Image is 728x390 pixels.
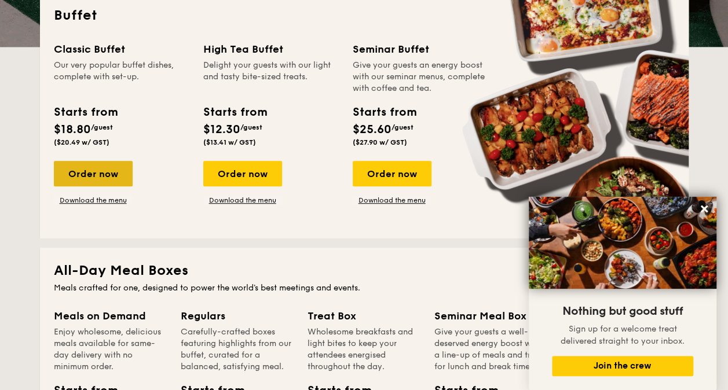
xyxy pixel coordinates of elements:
[203,138,256,146] span: ($13.41 w/ GST)
[353,41,488,57] div: Seminar Buffet
[54,60,189,94] div: Our very popular buffet dishes, complete with set-up.
[308,308,420,324] div: Treat Box
[203,196,282,205] a: Download the menu
[562,304,683,318] span: Nothing but good stuff
[203,161,282,186] div: Order now
[308,326,420,373] div: Wholesome breakfasts and light bites to keep your attendees energised throughout the day.
[54,6,675,25] h2: Buffet
[353,104,416,121] div: Starts from
[392,123,414,131] span: /guest
[353,123,392,137] span: $25.60
[434,308,547,324] div: Seminar Meal Box
[353,161,431,186] div: Order now
[203,41,339,57] div: High Tea Buffet
[91,123,113,131] span: /guest
[203,123,240,137] span: $12.30
[54,104,117,121] div: Starts from
[353,60,488,94] div: Give your guests an energy boost with our seminar menus, complete with coffee and tea.
[54,138,109,146] span: ($20.49 w/ GST)
[54,196,133,205] a: Download the menu
[434,326,547,373] div: Give your guests a well-deserved energy boost with a line-up of meals and treats for lunch and br...
[54,161,133,186] div: Order now
[353,196,431,205] a: Download the menu
[181,326,294,373] div: Carefully-crafted boxes featuring highlights from our buffet, curated for a balanced, satisfying ...
[552,356,693,376] button: Join the crew
[561,324,685,346] span: Sign up for a welcome treat delivered straight to your inbox.
[54,262,675,280] h2: All-Day Meal Boxes
[54,41,189,57] div: Classic Buffet
[54,123,91,137] span: $18.80
[240,123,262,131] span: /guest
[203,104,266,121] div: Starts from
[54,308,167,324] div: Meals on Demand
[54,326,167,373] div: Enjoy wholesome, delicious meals available for same-day delivery with no minimum order.
[353,138,407,146] span: ($27.90 w/ GST)
[54,282,675,294] div: Meals crafted for one, designed to power the world's best meetings and events.
[203,60,339,94] div: Delight your guests with our light and tasty bite-sized treats.
[695,200,714,218] button: Close
[529,197,716,289] img: DSC07876-Edit02-Large.jpeg
[181,308,294,324] div: Regulars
